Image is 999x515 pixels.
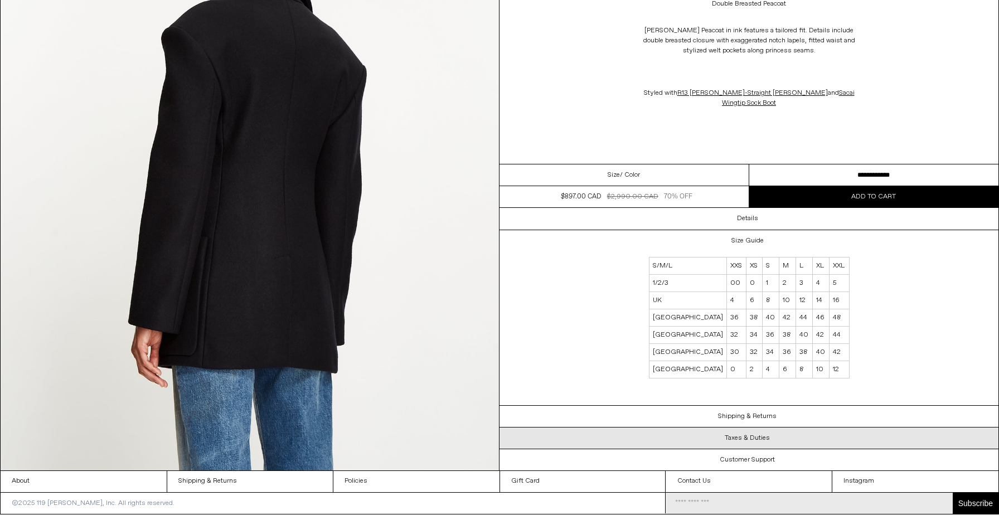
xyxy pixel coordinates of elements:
[746,343,762,361] td: 32
[749,186,999,207] button: Add to cart
[725,434,770,442] h3: Taxes & Duties
[796,274,812,291] td: 3
[779,291,796,309] td: 10
[620,170,640,180] span: / Color
[649,343,726,361] td: [GEOGRAPHIC_DATA]
[666,493,952,514] input: Email Address
[726,309,746,326] td: 36
[813,309,830,326] td: 46
[726,291,746,309] td: 4
[796,257,812,274] td: L
[649,309,726,326] td: [GEOGRAPHIC_DATA]
[813,291,830,309] td: 14
[762,257,779,274] td: S
[720,456,775,464] h3: Customer Support
[762,343,779,361] td: 34
[796,361,812,378] td: 8
[796,343,812,361] td: 38
[722,89,855,108] a: Sacai Wingtip Sock Boot
[830,274,849,291] td: 5
[666,471,832,492] a: Contact Us
[779,257,796,274] td: M
[813,326,830,343] td: 42
[779,326,796,343] td: 38
[561,192,601,202] div: $897.00 CAD
[813,361,830,378] td: 10
[796,309,812,326] td: 44
[746,326,762,343] td: 34
[718,412,777,420] h3: Shipping & Returns
[649,291,726,309] td: UK
[779,361,796,378] td: 6
[1,493,186,514] p: ©2025 119 [PERSON_NAME], Inc. All rights reserved.
[830,361,849,378] td: 12
[746,274,762,291] td: 0
[746,309,762,326] td: 38
[746,291,762,309] td: 6
[953,493,998,514] button: Subscribe
[1,471,167,492] a: About
[649,361,726,378] td: [GEOGRAPHIC_DATA]
[643,26,855,55] span: [PERSON_NAME] Peacoat in ink features a tailored fit. Details include double breasted closure wit...
[762,361,779,378] td: 4
[830,343,849,361] td: 42
[813,274,830,291] td: 4
[737,215,758,222] h3: Details
[644,89,855,108] span: Styled with and
[746,257,762,274] td: XS
[731,236,764,244] h3: Size Guide
[762,274,779,291] td: 1
[608,170,620,180] span: Size
[649,326,726,343] td: [GEOGRAPHIC_DATA]
[813,257,830,274] td: XL
[813,343,830,361] td: 40
[167,471,333,492] a: Shipping & Returns
[830,291,849,309] td: 16
[762,309,779,326] td: 40
[830,326,849,343] td: 44
[779,343,796,361] td: 36
[830,257,849,274] td: XXL
[607,192,658,202] div: $2,990.00 CAD
[796,326,812,343] td: 40
[726,274,746,291] td: 00
[649,274,726,291] td: 1/2/3
[762,291,779,309] td: 8
[726,257,746,274] td: XXS
[830,309,849,326] td: 48
[677,89,828,98] a: R13 [PERSON_NAME]-Straight [PERSON_NAME]
[851,192,896,201] span: Add to cart
[762,326,779,343] td: 36
[832,471,998,492] a: Instagram
[649,257,726,274] td: S/M/L
[726,326,746,343] td: 32
[664,192,692,202] div: 70% OFF
[333,471,499,492] a: Policies
[796,291,812,309] td: 12
[726,361,746,378] td: 0
[726,343,746,361] td: 30
[779,274,796,291] td: 2
[500,471,666,492] a: Gift Card
[746,361,762,378] td: 2
[779,309,796,326] td: 42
